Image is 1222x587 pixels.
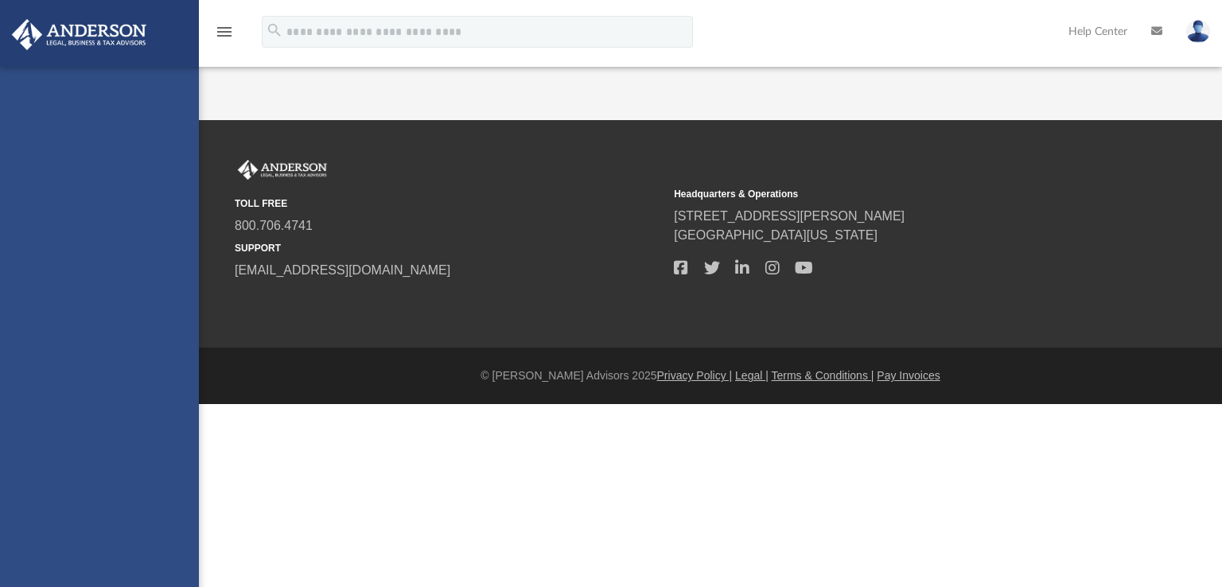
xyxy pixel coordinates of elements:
[674,209,905,223] a: [STREET_ADDRESS][PERSON_NAME]
[215,30,234,41] a: menu
[7,19,151,50] img: Anderson Advisors Platinum Portal
[735,369,769,382] a: Legal |
[1186,20,1210,43] img: User Pic
[235,219,313,232] a: 800.706.4741
[215,22,234,41] i: menu
[235,241,663,255] small: SUPPORT
[235,263,450,277] a: [EMAIL_ADDRESS][DOMAIN_NAME]
[772,369,874,382] a: Terms & Conditions |
[877,369,940,382] a: Pay Invoices
[199,367,1222,384] div: © [PERSON_NAME] Advisors 2025
[674,228,878,242] a: [GEOGRAPHIC_DATA][US_STATE]
[266,21,283,39] i: search
[674,187,1102,201] small: Headquarters & Operations
[235,160,330,181] img: Anderson Advisors Platinum Portal
[235,196,663,211] small: TOLL FREE
[657,369,733,382] a: Privacy Policy |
